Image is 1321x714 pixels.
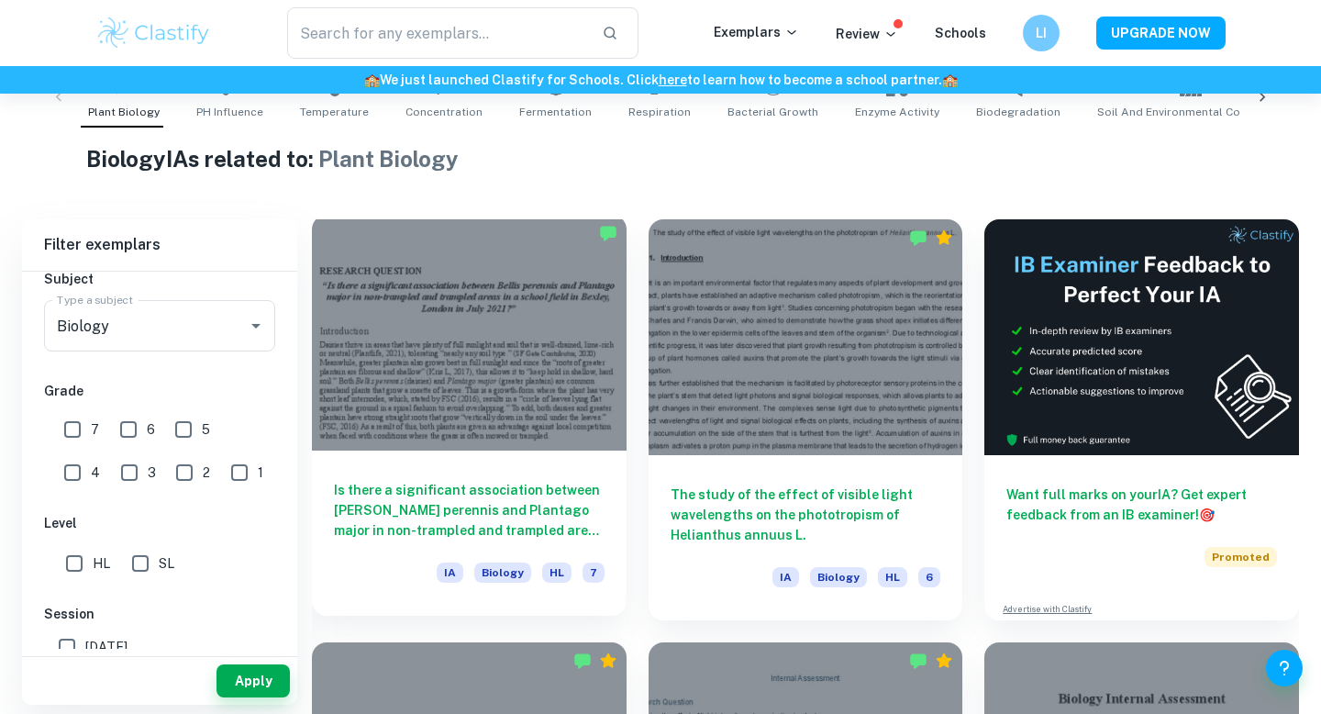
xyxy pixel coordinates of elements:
[855,104,939,120] span: Enzyme Activity
[1204,547,1277,567] span: Promoted
[1266,650,1303,686] button: Help and Feedback
[909,652,927,670] img: Marked
[300,104,369,120] span: Temperature
[334,480,605,541] h6: Is there a significant association between [PERSON_NAME] perennis and Plantago major in non-tramp...
[659,73,687,87] a: here
[918,567,940,587] span: 6
[196,104,263,120] span: pH Influence
[57,292,133,307] label: Type a subject
[4,70,1317,90] h6: We just launched Clastify for Schools. Click to learn how to become a school partner.
[1023,15,1060,51] button: LI
[1096,17,1226,50] button: UPGRADE NOW
[599,224,617,242] img: Marked
[95,15,212,51] img: Clastify logo
[772,567,799,587] span: IA
[44,269,275,289] h6: Subject
[318,146,459,172] span: Plant Biology
[93,553,110,574] span: HL
[44,513,275,533] h6: Level
[519,104,592,120] span: Fermentation
[671,485,941,545] h6: The study of the effect of visible light wavelengths on the phototropism of Helianthus annuus L.
[91,463,100,483] span: 4
[573,652,592,670] img: Marked
[1006,485,1277,525] h6: Want full marks on your IA ? Get expert feedback from an IB examiner!
[542,563,572,583] span: HL
[909,229,927,247] img: Marked
[599,652,617,670] div: Premium
[437,563,463,583] span: IA
[405,104,483,120] span: Concentration
[243,313,269,339] button: Open
[935,26,986,40] a: Schools
[258,463,263,483] span: 1
[44,381,275,401] h6: Grade
[88,104,160,120] span: Plant Biology
[1199,508,1215,522] span: 🎯
[22,219,297,271] h6: Filter exemplars
[935,229,953,247] div: Premium
[312,219,627,620] a: Is there a significant association between [PERSON_NAME] perennis and Plantago major in non-tramp...
[628,104,691,120] span: Respiration
[364,73,380,87] span: 🏫
[287,7,587,59] input: Search for any exemplars...
[942,73,958,87] span: 🏫
[583,563,605,583] span: 7
[91,419,99,440] span: 7
[147,419,155,440] span: 6
[86,142,1236,175] h1: Biology IAs related to:
[203,463,210,483] span: 2
[85,637,128,657] span: [DATE]
[44,604,275,624] h6: Session
[148,463,156,483] span: 3
[836,24,898,44] p: Review
[935,652,953,670] div: Premium
[1031,23,1052,43] h6: LI
[216,664,290,697] button: Apply
[202,419,210,440] span: 5
[984,219,1299,455] img: Thumbnail
[976,104,1060,120] span: Biodegradation
[1097,104,1284,120] span: Soil and Environmental Conditions
[159,553,174,574] span: SL
[649,219,963,620] a: The study of the effect of visible light wavelengths on the phototropism of Helianthus annuus L.I...
[727,104,818,120] span: Bacterial Growth
[1003,603,1092,616] a: Advertise with Clastify
[714,22,799,42] p: Exemplars
[474,563,531,583] span: Biology
[810,567,867,587] span: Biology
[984,219,1299,620] a: Want full marks on yourIA? Get expert feedback from an IB examiner!PromotedAdvertise with Clastify
[878,567,907,587] span: HL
